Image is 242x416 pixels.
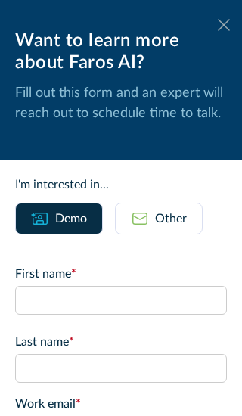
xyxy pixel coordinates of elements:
[15,30,227,74] div: Want to learn more about Faros AI?
[15,83,227,124] p: Fill out this form and an expert will reach out to schedule time to talk.
[55,210,87,228] div: Demo
[15,175,227,194] div: I'm interested in...
[15,333,227,351] label: Last name
[15,395,227,413] label: Work email
[155,210,187,228] div: Other
[15,265,227,283] label: First name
